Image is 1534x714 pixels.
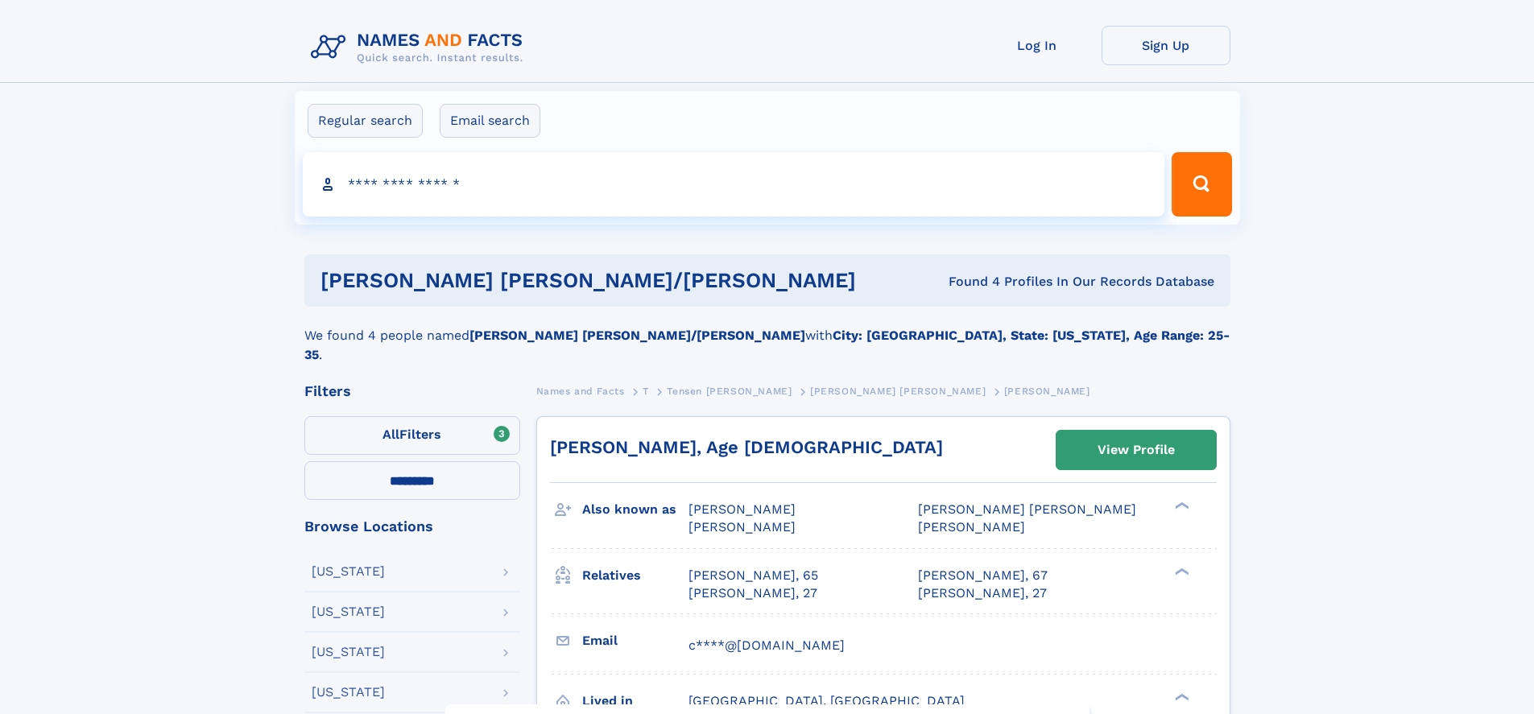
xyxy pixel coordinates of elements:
div: [US_STATE] [312,605,385,618]
b: City: [GEOGRAPHIC_DATA], State: [US_STATE], Age Range: 25-35 [304,328,1230,362]
div: [US_STATE] [312,686,385,699]
input: search input [303,152,1165,217]
div: Filters [304,384,520,398]
h3: Email [582,627,688,654]
a: [PERSON_NAME], Age [DEMOGRAPHIC_DATA] [550,437,943,457]
a: [PERSON_NAME], 65 [688,567,818,584]
label: Regular search [308,104,423,138]
button: Search Button [1172,152,1231,217]
span: [PERSON_NAME] [1004,386,1090,397]
span: [PERSON_NAME] [918,519,1025,534]
div: Found 4 Profiles In Our Records Database [902,273,1214,291]
span: [PERSON_NAME] [PERSON_NAME] [918,501,1136,517]
a: T [643,381,649,401]
a: [PERSON_NAME], 27 [918,584,1047,602]
div: [US_STATE] [312,565,385,578]
h1: [PERSON_NAME] [PERSON_NAME]/[PERSON_NAME] [320,270,903,291]
b: [PERSON_NAME] [PERSON_NAME]/[PERSON_NAME] [469,328,805,343]
a: [PERSON_NAME], 27 [688,584,817,602]
a: View Profile [1056,431,1216,469]
span: [PERSON_NAME] [688,501,796,517]
div: View Profile [1098,431,1175,468]
img: Logo Names and Facts [304,26,536,69]
span: T [643,386,649,397]
div: Browse Locations [304,519,520,534]
span: [PERSON_NAME] [PERSON_NAME] [810,386,986,397]
span: [PERSON_NAME] [688,519,796,534]
a: Log In [973,26,1102,65]
a: Sign Up [1102,26,1230,65]
div: We found 4 people named with . [304,307,1230,365]
a: Names and Facts [536,381,625,401]
div: ❯ [1171,691,1190,702]
span: All [382,427,399,442]
a: [PERSON_NAME], 67 [918,567,1048,584]
div: ❯ [1171,501,1190,511]
span: [GEOGRAPHIC_DATA], [GEOGRAPHIC_DATA] [688,693,965,708]
a: Tensen [PERSON_NAME] [667,381,792,401]
h3: Also known as [582,496,688,523]
label: Filters [304,416,520,455]
span: Tensen [PERSON_NAME] [667,386,792,397]
a: [PERSON_NAME] [PERSON_NAME] [810,381,986,401]
h3: Relatives [582,562,688,589]
div: [US_STATE] [312,646,385,658]
label: Email search [440,104,540,138]
div: ❯ [1171,566,1190,576]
